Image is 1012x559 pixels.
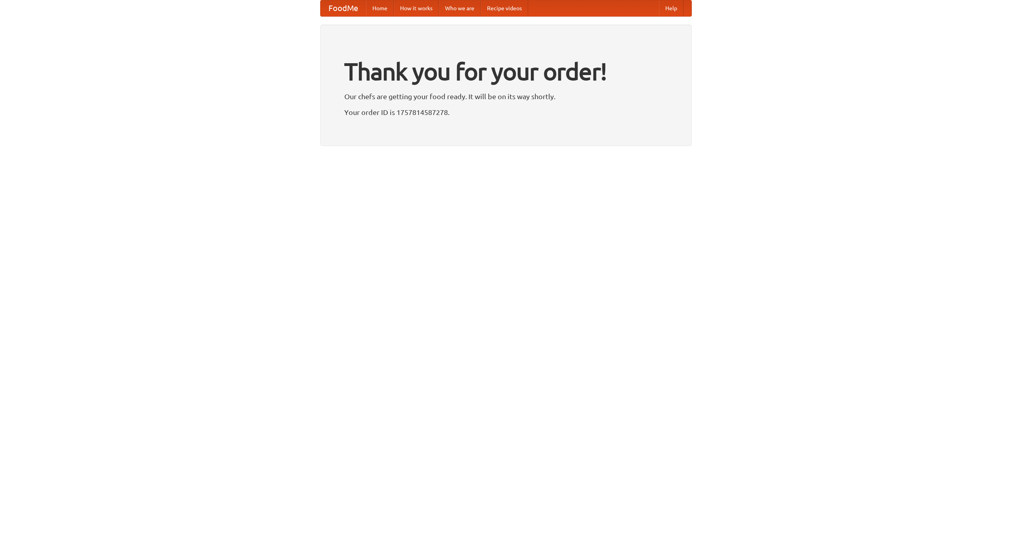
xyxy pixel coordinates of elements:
a: Who we are [439,0,481,16]
a: FoodMe [321,0,366,16]
a: How it works [394,0,439,16]
p: Your order ID is 1757814587278. [344,106,668,118]
h1: Thank you for your order! [344,53,668,90]
p: Our chefs are getting your food ready. It will be on its way shortly. [344,90,668,102]
a: Help [659,0,683,16]
a: Recipe videos [481,0,528,16]
a: Home [366,0,394,16]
